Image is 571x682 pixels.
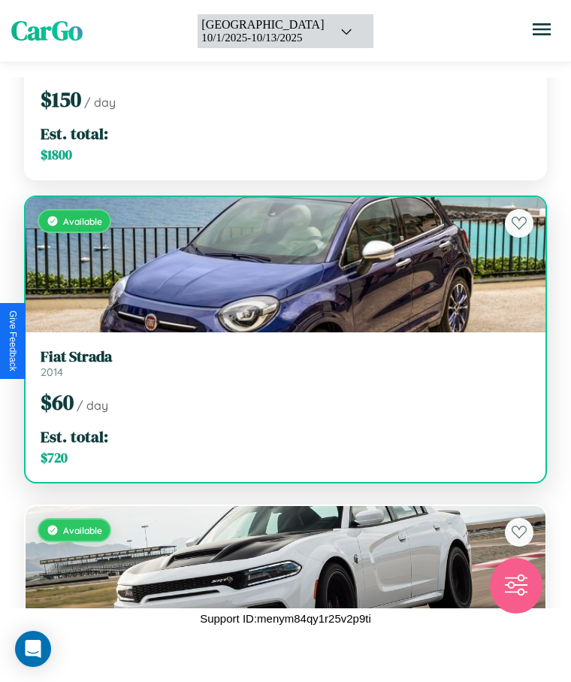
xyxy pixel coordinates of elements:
span: $ 60 [41,388,74,417]
div: Open Intercom Messenger [15,631,51,667]
span: $ 1800 [41,146,72,164]
span: $ 720 [41,449,68,467]
span: Available [63,216,102,227]
span: 2014 [41,365,63,379]
div: 10 / 1 / 2025 - 10 / 13 / 2025 [201,32,324,44]
span: Est. total: [41,426,108,447]
h3: Fiat Strada [41,347,530,365]
div: Give Feedback [8,311,18,371]
span: Est. total: [41,123,108,144]
p: Support ID: menym84qy1r25v2p9ti [200,608,371,629]
span: $ 150 [41,85,81,114]
a: Fiat Strada2014 [41,347,530,379]
div: [GEOGRAPHIC_DATA] [201,18,324,32]
span: / day [84,95,116,110]
span: / day [77,398,108,413]
span: CarGo [11,13,83,49]
span: Available [63,525,102,536]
